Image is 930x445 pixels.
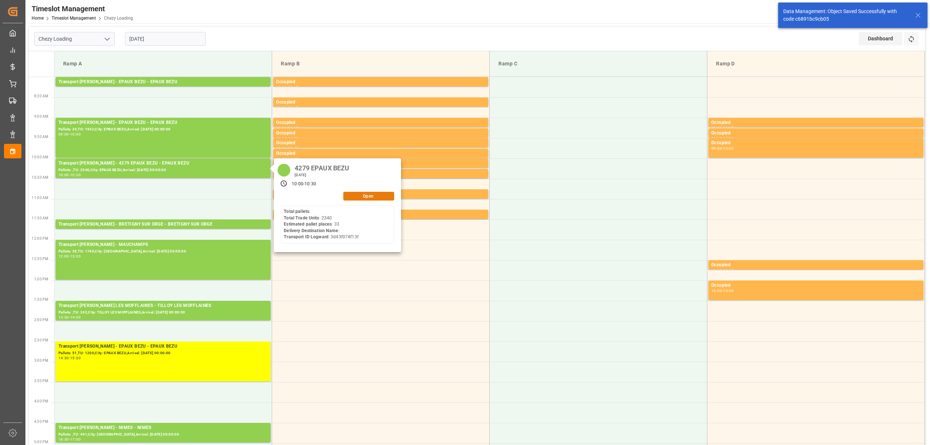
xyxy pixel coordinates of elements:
div: 09:45 [288,147,298,150]
div: 12:00 [58,255,69,258]
div: 15:30 [70,356,81,360]
div: 14:00 [70,316,81,319]
span: 9:00 AM [34,114,48,118]
div: 08:00 [276,86,287,89]
div: - [722,147,723,150]
div: 09:30 [723,137,733,140]
div: Pallets: 5,TU: ,City: [GEOGRAPHIC_DATA],Arrival: [DATE] 00:00:00 [58,228,268,234]
div: Pallets: 51,TU: 1200,City: EPAUX BEZU,Arrival: [DATE] 00:00:00 [58,350,268,356]
div: Occupied [276,119,485,126]
div: 08:45 [288,106,298,109]
div: Transport [PERSON_NAME] - EPAUX BEZU - EPAUX BEZU [58,343,268,350]
div: - [69,438,70,441]
div: Occupied [276,99,485,106]
div: - [722,126,723,130]
div: Transport [PERSON_NAME] - EPAUX BEZU - EPAUX BEZU [58,119,268,126]
span: 2:30 PM [34,338,48,342]
div: - [287,137,288,140]
div: 09:30 [288,137,298,140]
div: Occupied [711,262,921,269]
div: 09:15 [288,126,298,130]
div: Data Management: Object Saved Successfully with code c6891bc9cb05 [783,8,908,23]
div: Pallets: ,TU: 48,City: EPAUX BEZU,Arrival: [DATE] 00:00:00 [58,86,268,92]
div: Transport [PERSON_NAME] - 4279 EPAUX BEZU - EPAUX BEZU [58,160,268,167]
span: 12:00 PM [32,236,48,240]
span: 10:30 AM [32,175,48,179]
div: Ramp B [278,57,484,70]
span: 11:30 AM [32,216,48,220]
div: 4279 EPAUX BEZU [292,162,352,173]
div: Occupied [276,78,485,86]
div: - [69,316,70,319]
div: 09:00 [58,133,69,136]
div: Pallets: ,TU: 242,City: TILLOY LES MOFFLAINES,Arrival: [DATE] 00:00:00 [58,310,268,316]
div: Dashboard [859,32,902,45]
div: Occupied [276,150,485,157]
div: Pallets: 35,TU: 1760,City: [GEOGRAPHIC_DATA],Arrival: [DATE] 00:00:00 [58,248,268,255]
b: Estimated pallet places [284,222,332,227]
div: Pallets: ,TU: 2340,City: EPAUX BEZU,Arrival: [DATE] 00:00:00 [58,167,268,173]
span: 8:30 AM [34,94,48,98]
div: 09:30 [711,147,722,150]
span: 1:30 PM [34,298,48,302]
b: Delivery Destination Name [284,228,338,233]
span: 1:00 PM [34,277,48,281]
b: Transport ID Logward [284,234,328,239]
span: 10:00 AM [32,155,48,159]
div: 10:30 [304,181,316,187]
div: 14:30 [58,356,69,360]
div: Transport [PERSON_NAME] - EPAUX BEZU - EPAUX BEZU [58,78,268,86]
div: 10:00 [70,133,81,136]
div: Transport [PERSON_NAME] - BRETIGNY SUR ORGE - BRETIGNY SUR ORGE [58,221,268,228]
div: 09:00 [711,126,722,130]
div: 09:00 [276,126,287,130]
div: - [69,356,70,360]
div: 10:00 [723,147,733,150]
div: 17:00 [70,438,81,441]
div: Occupied [711,282,921,289]
button: open menu [101,33,112,45]
span: 12:30 PM [32,257,48,261]
div: 09:30 [276,147,287,150]
div: 13:30 [723,289,733,292]
div: : : 2340 : 33 : : 3d43f074f13f [284,209,358,240]
div: 09:15 [276,137,287,140]
div: - [69,255,70,258]
span: 3:30 PM [34,379,48,383]
div: - [722,289,723,292]
div: 08:30 [276,106,287,109]
span: 3:00 PM [34,359,48,363]
div: 13:00 [70,255,81,258]
div: 10:30 [70,173,81,177]
div: - [722,269,723,272]
div: 10:00 [58,173,69,177]
div: 13:00 [711,289,722,292]
div: Ramp C [496,57,701,70]
span: 5:00 PM [34,440,48,444]
div: Transport [PERSON_NAME] - NIMES - NIMES [58,424,268,432]
div: Transport [PERSON_NAME] LES MOFFLAINES - TILLOY LES MOFFLAINES [58,302,268,310]
div: [DATE] [292,173,352,178]
a: Timeslot Management [52,16,96,21]
div: Occupied [711,130,921,137]
input: DD-MM-YYYY [125,32,206,46]
span: 11:00 AM [32,196,48,200]
b: Total pallets [284,209,309,214]
div: - [722,137,723,140]
div: Timeslot Management [32,3,133,14]
div: - [287,86,288,89]
input: Type to search/select [34,32,115,46]
div: Transport [PERSON_NAME] - MAUCHAMPS [58,241,268,248]
div: 09:15 [711,137,722,140]
button: Open [343,192,394,201]
div: - [287,157,288,161]
div: 10:00 [288,157,298,161]
span: 4:00 PM [34,399,48,403]
div: Occupied [276,130,485,137]
div: Ramp D [713,57,919,70]
div: - [287,126,288,130]
div: - [69,173,70,177]
span: 4:30 PM [34,420,48,424]
div: Pallets: 24,TU: 1932,City: EPAUX BEZU,Arrival: [DATE] 00:00:00 [58,126,268,133]
div: 09:15 [723,126,733,130]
